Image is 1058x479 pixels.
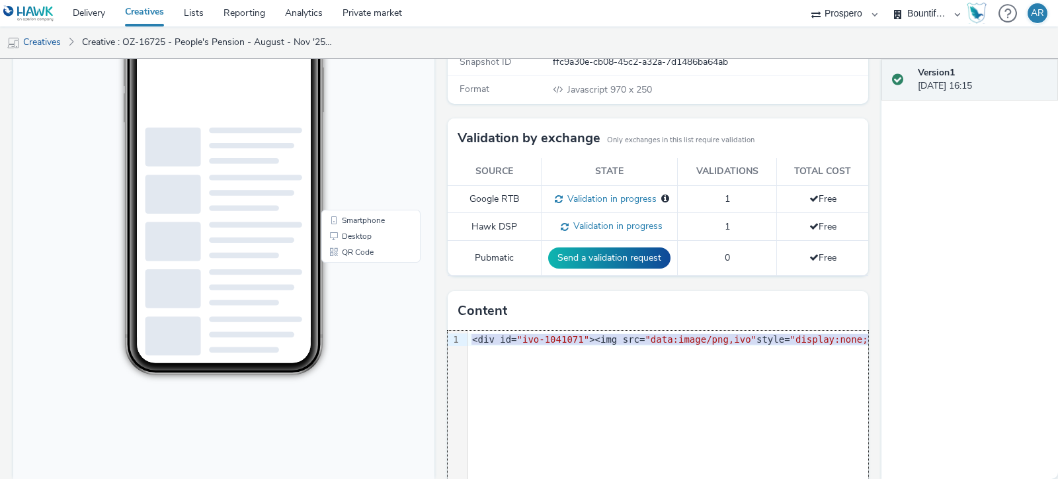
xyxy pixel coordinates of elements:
span: Free [809,193,836,205]
span: Validation in progress [569,220,663,232]
span: 0 [725,251,730,264]
li: Smartphone [311,274,405,290]
span: Smartphone [329,278,372,286]
td: Pubmatic [448,241,542,276]
span: Free [809,251,836,264]
span: 970 x 250 [566,83,652,96]
li: Desktop [311,290,405,306]
strong: Version 1 [918,66,955,79]
span: 1 [725,193,730,205]
li: QR Code [311,306,405,322]
span: QR Code [329,310,360,318]
span: Desktop [329,294,358,302]
td: Hawk DSP [448,213,542,241]
small: Only exchanges in this list require validation [607,135,754,146]
div: AR [1031,3,1044,23]
th: Source [448,158,542,185]
span: Validation in progress [563,193,657,205]
a: Hawk Academy [967,3,992,24]
div: 1 [448,333,461,347]
span: "display:none;" [790,334,874,345]
td: Google RTB [448,185,542,213]
button: Send a validation request [548,247,671,269]
div: [DATE] 16:15 [918,66,1047,93]
a: Creative : OZ-16725 - People's Pension - August - Nov '25 - Skin V1 [427344088] NEW [75,26,340,58]
img: Hawk Academy [967,3,987,24]
h3: Content [458,301,507,321]
span: Format [460,83,489,95]
span: 1 [725,220,730,233]
span: "data:image/png,ivo" [645,334,756,345]
h3: Validation by exchange [458,128,600,148]
th: Total cost [776,158,868,185]
th: State [542,158,678,185]
span: "ivo-1041071" [517,334,590,345]
span: Javascript [567,83,610,96]
span: Snapshot ID [460,56,511,68]
img: mobile [7,36,20,50]
img: undefined Logo [3,5,54,22]
span: Free [809,220,836,233]
div: ffc9a30e-cb08-45c2-a32a-7d1486ba64ab [553,56,868,69]
th: Validations [678,158,777,185]
span: 9:53 [138,51,149,58]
